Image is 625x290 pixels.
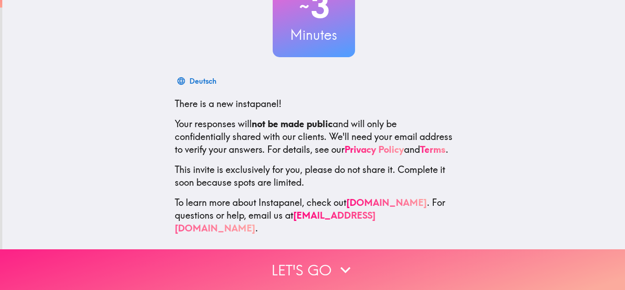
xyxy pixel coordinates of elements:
[420,144,446,155] a: Terms
[189,75,216,87] div: Deutsch
[175,72,220,90] button: Deutsch
[175,209,376,234] a: [EMAIL_ADDRESS][DOMAIN_NAME]
[175,98,281,109] span: There is a new instapanel!
[346,197,427,208] a: [DOMAIN_NAME]
[175,163,453,189] p: This invite is exclusively for you, please do not share it. Complete it soon because spots are li...
[175,196,453,235] p: To learn more about Instapanel, check out . For questions or help, email us at .
[252,118,333,129] b: not be made public
[345,144,404,155] a: Privacy Policy
[175,118,453,156] p: Your responses will and will only be confidentially shared with our clients. We'll need your emai...
[273,25,355,44] h3: Minutes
